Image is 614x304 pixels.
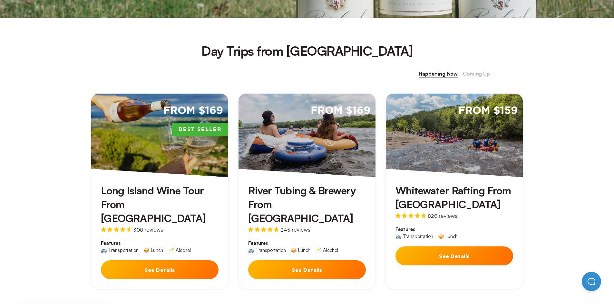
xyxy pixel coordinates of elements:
span: Features [101,240,219,246]
div: 🥂 Alcohol [316,248,338,253]
div: 🚌 Transportation [101,248,138,253]
span: 826 reviews [428,213,457,218]
div: 🥪 Lunch [291,248,310,253]
span: 308 reviews [133,227,163,232]
span: Coming Up [463,70,490,78]
a: From $169River Tubing & Brewery From [GEOGRAPHIC_DATA]245 reviewsFeatures🚌 Transportation🥪 Lunch🥂... [239,94,375,289]
div: 🥪 Lunch [438,234,458,239]
span: Features [248,240,366,246]
div: 🥪 Lunch [143,248,163,253]
a: From $169Best SellerLong Island Wine Tour From [GEOGRAPHIC_DATA]308 reviewsFeatures🚌 Transportati... [91,94,228,289]
button: See Details [395,246,513,265]
iframe: Help Scout Beacon - Open [582,272,601,291]
h3: Long Island Wine Tour From [GEOGRAPHIC_DATA] [101,184,219,226]
h3: Whitewater Rafting From [GEOGRAPHIC_DATA] [395,184,513,211]
span: Happening Now [419,70,458,78]
span: 245 reviews [280,227,310,232]
a: From $159Whitewater Rafting From [GEOGRAPHIC_DATA]826 reviewsFeatures🚌 Transportation🥪 LunchSee D... [386,94,523,289]
span: From $159 [458,104,518,118]
h3: River Tubing & Brewery From [GEOGRAPHIC_DATA] [248,184,366,226]
span: From $169 [311,104,370,118]
span: Features [395,226,513,233]
button: See Details [248,260,366,279]
span: From $169 [163,104,223,118]
button: See Details [101,260,219,279]
div: 🚌 Transportation [248,248,286,253]
div: 🥂 Alcohol [168,248,191,253]
span: Best Seller [172,123,228,136]
div: 🚌 Transportation [395,234,433,239]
